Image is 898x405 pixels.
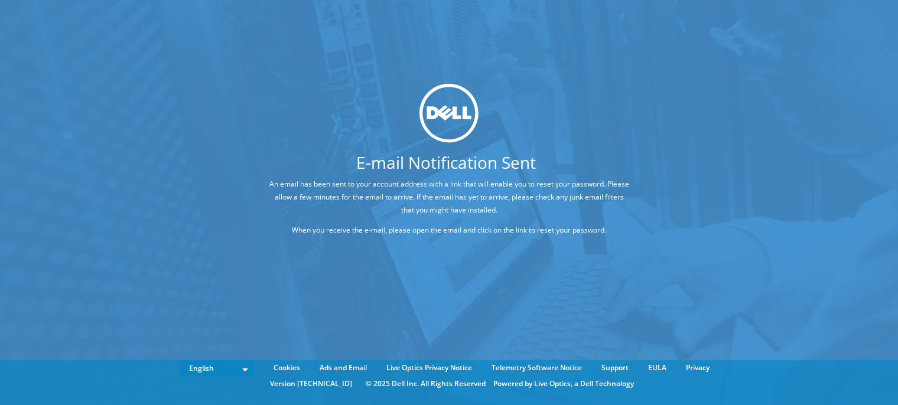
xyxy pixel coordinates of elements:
h1: E-mail Notification Sent [224,154,668,171]
a: Live Optics Privacy Notice [378,361,481,374]
a: Privacy [677,361,718,374]
a: Support [593,361,637,374]
p: An email has been sent to your account address with a link that will enable you to reset your pas... [269,178,629,217]
a: EULA [639,361,675,374]
li: Version [TECHNICAL_ID] [264,377,358,390]
li: Powered by Live Optics, a Dell Technology [493,377,634,390]
img: dell_svg_logo.svg [419,84,479,143]
li: © 2025 Dell Inc. All Rights Reserved [360,377,492,390]
p: When you receive the e-mail, please open the email and click on the link to reset your password. [269,224,629,237]
a: Telemetry Software Notice [483,361,591,374]
a: Ads and Email [311,361,376,374]
a: Cookies [265,361,309,374]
